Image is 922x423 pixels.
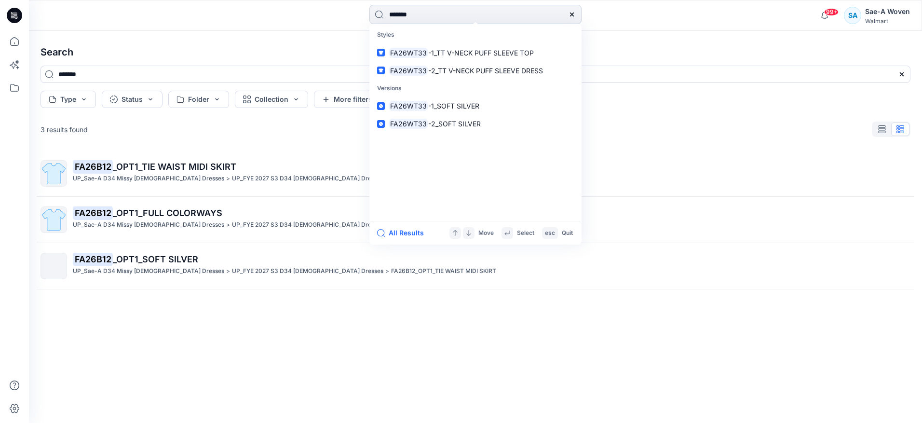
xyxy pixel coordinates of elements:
[371,62,580,80] a: FA26WT33-2_TT V-NECK PUFF SLEEVE DRESS
[389,100,428,111] mark: FA26WT33
[232,220,383,230] p: UP_FYE 2027 S3 D34 Ladies Dresses
[226,174,230,184] p: >
[371,26,580,44] p: Styles
[168,91,229,108] button: Folder
[113,208,222,218] span: _OPT1_FULL COLORWAYS
[232,174,383,184] p: UP_FYE 2027 S3 D34 Ladies Dresses
[73,206,113,219] mark: FA26B12
[35,201,916,239] a: FA26B12_OPT1_FULL COLORWAYSUP_Sae-A D34 Missy [DEMOGRAPHIC_DATA] Dresses>UP_FYE 2027 S3 D34 [DEMO...
[113,254,198,264] span: _OPT1_SOFT SILVER
[371,80,580,97] p: Versions
[73,220,224,230] p: UP_Sae-A D34 Missy Ladies Dresses
[73,174,224,184] p: UP_Sae-A D34 Missy Ladies Dresses
[113,162,236,172] span: _OPT1_TIE WAIST MIDI SKIRT
[391,266,496,276] p: FA26B12_OPT1_TIE WAIST MIDI SKIRT
[35,154,916,192] a: FA26B12_OPT1_TIE WAIST MIDI SKIRTUP_Sae-A D34 Missy [DEMOGRAPHIC_DATA] Dresses>UP_FYE 2027 S3 D34...
[865,17,910,25] div: Walmart
[371,97,580,115] a: FA26WT33-1_SOFT SILVER
[35,247,916,285] a: FA26B12_OPT1_SOFT SILVERUP_Sae-A D34 Missy [DEMOGRAPHIC_DATA] Dresses>UP_FYE 2027 S3 D34 [DEMOGRA...
[428,120,481,128] span: -2_SOFT SILVER
[389,118,428,129] mark: FA26WT33
[428,102,479,110] span: -1_SOFT SILVER
[428,49,534,57] span: -1_TT V-NECK PUFF SLEEVE TOP
[865,6,910,17] div: Sae-A Woven
[102,91,163,108] button: Status
[377,227,430,239] button: All Results
[33,39,918,66] h4: Search
[73,160,113,173] mark: FA26B12
[545,228,555,238] p: esc
[73,252,113,266] mark: FA26B12
[385,266,389,276] p: >
[314,91,380,108] button: More filters
[226,266,230,276] p: >
[562,228,573,238] p: Quit
[41,91,96,108] button: Type
[517,228,534,238] p: Select
[844,7,861,24] div: SA
[478,228,494,238] p: Move
[389,65,428,76] mark: FA26WT33
[371,44,580,62] a: FA26WT33-1_TT V-NECK PUFF SLEEVE TOP
[235,91,308,108] button: Collection
[41,124,88,135] p: 3 results found
[232,266,383,276] p: UP_FYE 2027 S3 D34 Ladies Dresses
[428,67,543,75] span: -2_TT V-NECK PUFF SLEEVE DRESS
[389,47,428,58] mark: FA26WT33
[73,266,224,276] p: UP_Sae-A D34 Missy Ladies Dresses
[371,115,580,133] a: FA26WT33-2_SOFT SILVER
[824,8,839,16] span: 99+
[226,220,230,230] p: >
